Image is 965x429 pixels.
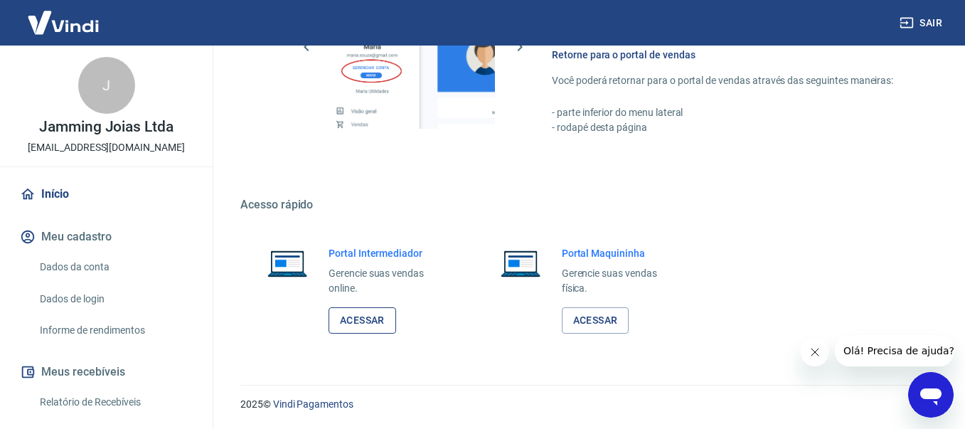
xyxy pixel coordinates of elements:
iframe: Close message [801,338,829,366]
a: Início [17,179,196,210]
h6: Retorne para o portal de vendas [552,48,897,62]
a: Dados da conta [34,253,196,282]
a: Dados de login [34,285,196,314]
button: Meus recebíveis [17,356,196,388]
p: Você poderá retornar para o portal de vendas através das seguintes maneiras: [552,73,897,88]
iframe: Button to launch messaging window [908,372,954,418]
iframe: Message from company [835,335,954,366]
img: Imagem de um notebook aberto [257,246,317,280]
a: Acessar [562,307,629,334]
p: Gerencie suas vendas física. [562,266,681,296]
p: Gerencie suas vendas online. [329,266,448,296]
h5: Acesso rápido [240,198,931,212]
div: J [78,57,135,114]
p: Jamming Joias Ltda [39,120,174,134]
img: Vindi [17,1,110,44]
span: Olá! Precisa de ajuda? [9,10,119,21]
p: - parte inferior do menu lateral [552,105,897,120]
a: Vindi Pagamentos [273,398,353,410]
a: Relatório de Recebíveis [34,388,196,417]
h6: Portal Maquininha [562,246,681,260]
button: Sair [897,10,948,36]
button: Meu cadastro [17,221,196,253]
h6: Portal Intermediador [329,246,448,260]
a: Acessar [329,307,396,334]
p: [EMAIL_ADDRESS][DOMAIN_NAME] [28,140,185,155]
p: 2025 © [240,397,931,412]
p: - rodapé desta página [552,120,897,135]
img: Imagem de um notebook aberto [491,246,550,280]
a: Informe de rendimentos [34,316,196,345]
